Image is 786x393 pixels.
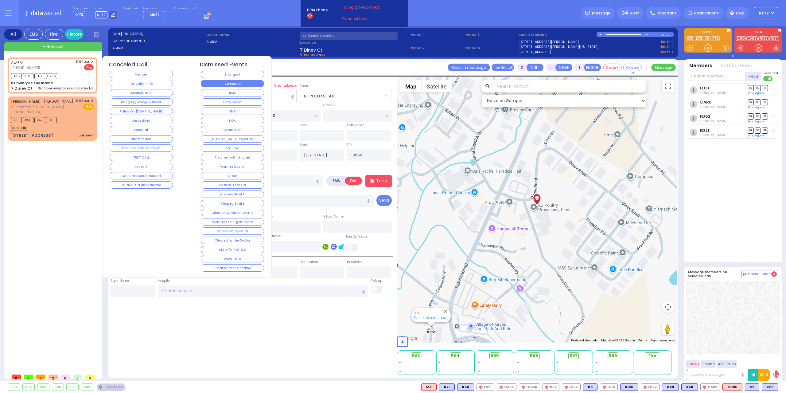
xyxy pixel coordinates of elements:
label: Location [300,40,407,45]
div: ALS [421,383,437,391]
span: Phone 1 [410,32,462,37]
h5: Message members on selected call [688,270,741,278]
button: Medical Info [110,89,173,96]
label: KJ EMS... [684,30,732,35]
img: red-radio-icon.svg [479,386,482,389]
div: BLS [745,383,759,391]
span: 596 [530,353,538,359]
button: Trauma with stitches [201,154,264,161]
div: BLS [457,383,474,391]
div: 594 [23,384,35,391]
button: Unspecified [110,117,173,124]
span: BEIRECH MOSHE [304,93,335,99]
span: BEIRECH MOSHE [300,90,391,102]
button: Internal Chat 3 [741,270,778,278]
button: Corrected [201,80,264,87]
button: Member [110,71,173,78]
div: ALS [722,383,742,391]
button: Drag Pegman onto the map to open Street View [662,323,674,335]
span: KY72 [759,10,769,16]
img: comment-alt.png [743,273,746,276]
span: SO [755,85,761,91]
div: BLS [681,383,698,391]
button: Cleared By Poison Control [201,209,264,216]
span: - [517,365,519,369]
button: [MEDICAL_DATA] object out [201,135,264,143]
span: - [478,369,480,374]
img: red-radio-icon.svg [522,386,525,389]
span: [PERSON_NAME] [44,99,73,104]
label: P Last Name [323,214,344,219]
a: Send again [748,105,764,109]
span: + New call [43,44,63,50]
span: EMS [83,104,94,110]
span: 2 [49,375,58,379]
button: Personal [110,126,173,133]
span: 0 [12,375,21,379]
div: BLS [439,383,455,391]
a: Use this [660,44,674,49]
img: red-radio-icon.svg [545,386,548,389]
span: Fire [84,64,94,70]
button: Cancelled by caller [201,227,264,235]
img: red-radio-icon.svg [644,386,647,389]
button: RMA [201,89,264,96]
button: Toggle fullscreen view [662,80,674,92]
span: - [596,360,598,365]
label: KJFD [734,30,782,35]
span: 7 Dinev Ct [300,47,322,52]
label: Caller name [206,32,298,37]
span: Phone 4 [465,45,517,51]
label: ALARM [206,39,298,45]
label: Turn off text [763,76,773,82]
button: ENGINE [584,64,601,71]
span: FD31 [23,73,33,79]
button: TEST CALL [110,154,173,161]
button: Message [651,64,676,71]
a: Send again [748,134,764,137]
span: David Bikel [700,119,727,123]
div: K28 [543,383,559,391]
div: KJ Poultry Beis Hashchita [11,81,53,85]
div: FD21 [477,383,494,391]
span: - [596,369,598,374]
div: K71 [439,383,455,391]
a: ALARM [11,60,23,65]
a: FD31 [700,86,709,90]
button: 10-4 [758,369,770,381]
label: ALARM [112,45,204,51]
button: Went to ER [201,255,264,262]
div: K58 [681,383,698,391]
button: Transport [201,71,264,78]
span: [PHONE_NUMBER] [11,109,41,114]
span: K-72 [95,11,107,18]
div: FD330 [519,383,540,391]
span: 0 [73,375,82,379]
a: Send again [748,91,764,95]
button: CHIEF [555,64,572,71]
img: Google [399,335,419,343]
div: FD31 [600,383,618,391]
a: FD31 [769,36,779,41]
button: Unattended [110,135,173,143]
span: TR [762,85,768,91]
button: Code-1 [603,64,622,71]
span: Important [657,10,676,16]
span: - [517,369,519,374]
button: UNIT [527,64,543,71]
span: - [478,360,480,365]
button: Cleared By ALS [201,191,264,198]
span: 597 [570,353,578,359]
span: 595 [491,353,499,359]
a: K66 [686,36,694,41]
div: 599 [81,384,93,391]
div: K60 [457,383,474,391]
a: CAR2 [746,36,758,41]
label: Fire units on call [174,7,197,10]
a: History [65,29,84,40]
button: Notifications [720,62,752,69]
button: Call Has Been Canceled [110,172,173,179]
div: FD22 [562,383,581,391]
span: KY72 [73,11,85,18]
a: Open in new page [448,64,490,71]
